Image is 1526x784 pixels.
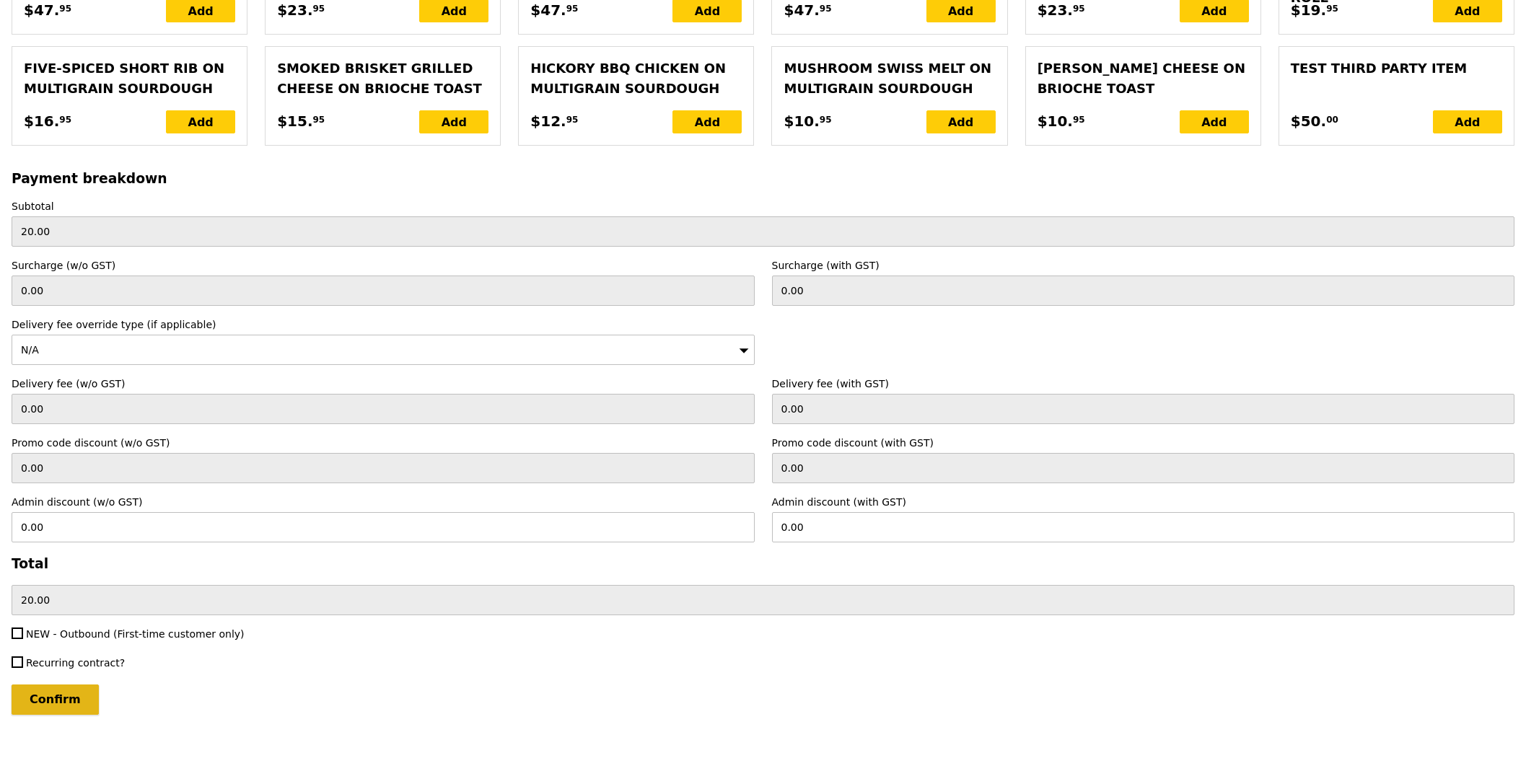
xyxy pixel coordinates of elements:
span: 95 [59,3,71,14]
h3: Total [12,556,1514,571]
span: $15. [277,110,312,132]
span: 95 [313,3,325,14]
div: Hickory BBQ Chicken on Multigrain Sourdough [530,58,742,99]
span: $50. [1291,110,1326,132]
label: Promo code discount (w/o GST) [12,436,755,450]
span: 95 [1073,3,1085,14]
div: Add [166,110,235,133]
div: Test third party item [1291,58,1502,79]
label: Surcharge (with GST) [772,258,1515,273]
span: 95 [1073,114,1085,125]
label: Promo code discount (with GST) [772,436,1515,450]
div: [PERSON_NAME] Cheese on Brioche Toast [1038,58,1249,99]
span: 95 [820,3,832,14]
div: Smoked Brisket Grilled Cheese on Brioche Toast [277,58,488,99]
label: Surcharge (w/o GST) [12,258,755,273]
div: Add [672,110,742,133]
div: Add [1433,110,1502,133]
span: 95 [566,3,579,14]
span: $10. [1038,110,1073,132]
label: Admin discount (w/o GST) [12,495,755,509]
span: Recurring contract? [26,657,125,669]
label: Delivery fee (w/o GST) [12,376,755,391]
div: Add [419,110,488,133]
span: 95 [313,114,325,125]
div: Add [926,110,996,133]
span: 95 [59,114,71,125]
div: Mushroom Swiss Melt on Multigrain Sourdough [784,58,995,99]
div: Add [1180,110,1249,133]
span: $10. [784,110,819,132]
h3: Payment breakdown [12,171,1514,186]
input: Confirm [12,684,99,715]
span: 95 [1326,3,1338,14]
span: 95 [566,114,579,125]
span: $12. [530,110,566,132]
span: NEW - Outbound (First-time customer only) [26,628,245,640]
label: Admin discount (with GST) [772,495,1515,509]
input: Recurring contract? [12,656,23,668]
span: 95 [820,114,832,125]
input: NEW - Outbound (First-time customer only) [12,627,23,639]
span: N/A [21,344,39,356]
div: Five‑spiced Short Rib on Multigrain Sourdough [24,58,235,99]
span: 00 [1326,114,1338,125]
label: Delivery fee override type (if applicable) [12,317,755,332]
span: $16. [24,110,59,132]
label: Delivery fee (with GST) [772,376,1515,391]
label: Subtotal [12,199,1514,213]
